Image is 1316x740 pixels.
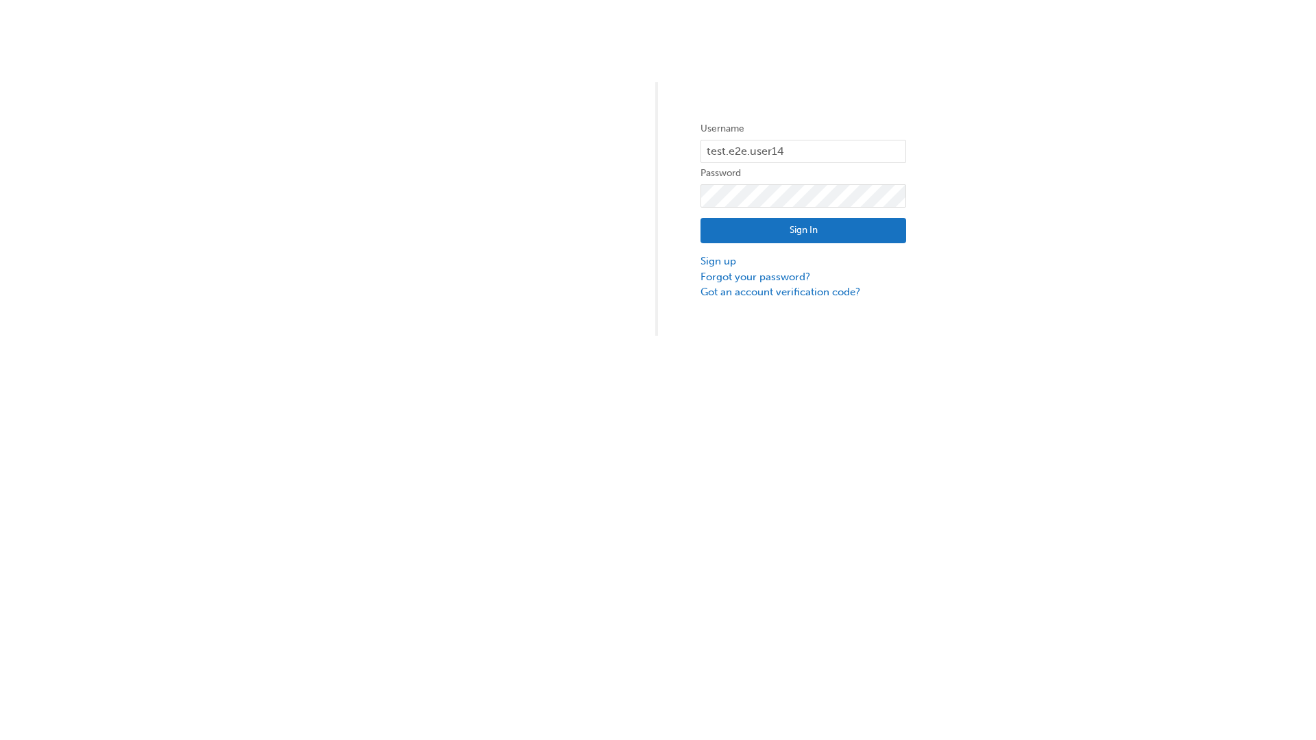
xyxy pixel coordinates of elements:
[700,254,906,269] a: Sign up
[700,218,906,244] button: Sign In
[410,191,616,207] img: Trak
[700,165,906,182] label: Password
[700,269,906,285] a: Forgot your password?
[700,140,906,163] input: Username
[700,121,906,137] label: Username
[700,284,906,300] a: Got an account verification code?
